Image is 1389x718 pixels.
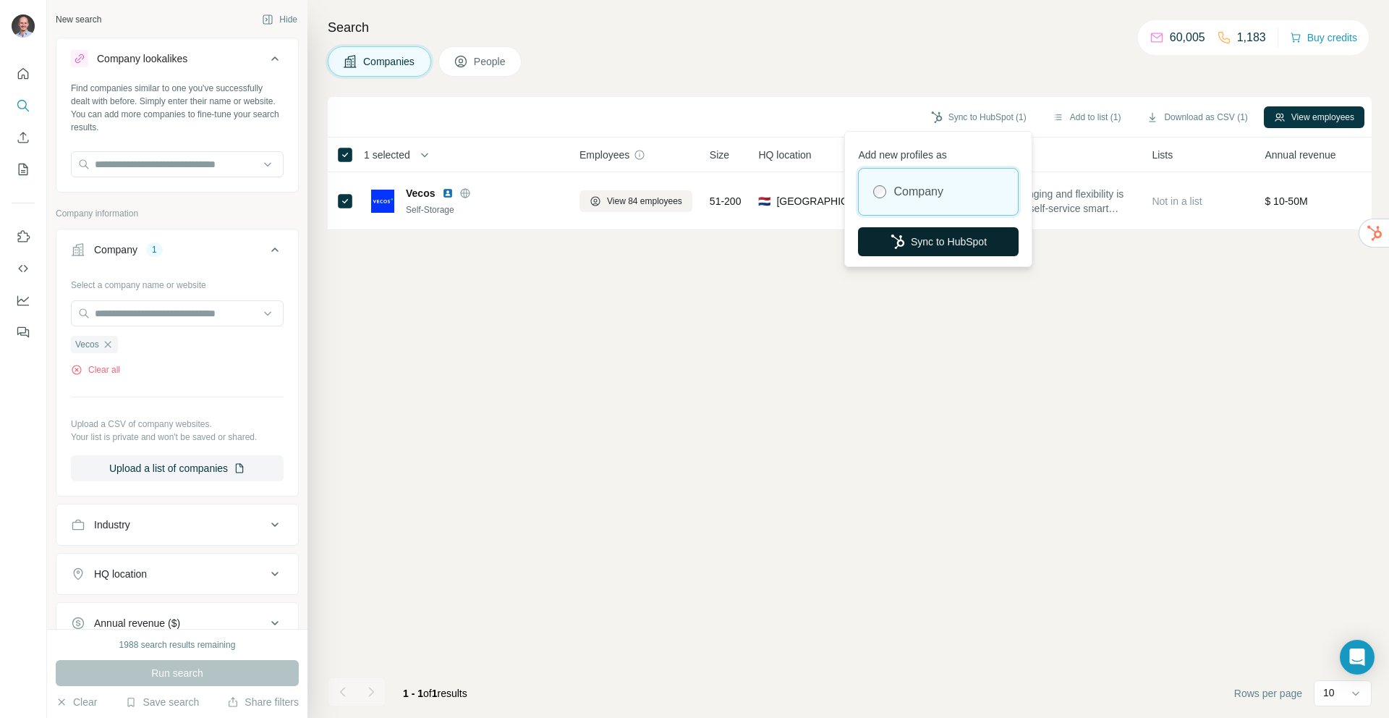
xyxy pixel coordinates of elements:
[56,507,298,542] button: Industry
[858,227,1019,256] button: Sync to HubSpot
[403,688,467,699] span: results
[858,142,1019,162] p: Add new profiles as
[1170,29,1205,46] p: 60,005
[921,106,1037,128] button: Sync to HubSpot (1)
[758,148,811,162] span: HQ location
[406,186,435,200] span: Vecos
[363,54,416,69] span: Companies
[12,224,35,250] button: Use Surfe on LinkedIn
[94,518,130,532] div: Industry
[403,688,423,699] span: 1 - 1
[406,203,562,216] div: Self-Storage
[432,688,438,699] span: 1
[1340,640,1375,675] div: Open Intercom Messenger
[1265,148,1335,162] span: Annual revenue
[1290,28,1357,48] button: Buy credits
[371,190,394,213] img: Logo of Vecos
[12,287,35,313] button: Dashboard
[75,338,99,351] span: Vecos
[1237,29,1266,46] p: 1,183
[12,93,35,119] button: Search
[56,41,298,82] button: Company lookalikes
[1265,195,1307,207] span: $ 10-50M
[252,9,307,30] button: Hide
[94,567,147,581] div: HQ location
[71,363,120,376] button: Clear all
[56,13,101,26] div: New search
[119,638,236,651] div: 1988 search results remaining
[579,148,629,162] span: Employees
[71,455,284,481] button: Upload a list of companies
[146,243,163,256] div: 1
[12,319,35,345] button: Feedback
[364,148,410,162] span: 1 selected
[71,431,284,444] p: Your list is private and won't be saved or shared.
[607,195,682,208] span: View 84 employees
[94,242,137,257] div: Company
[1234,686,1302,701] span: Rows per page
[1264,106,1364,128] button: View employees
[423,688,432,699] span: of
[71,418,284,431] p: Upload a CSV of company websites.
[1152,195,1202,207] span: Not in a list
[1323,685,1335,700] p: 10
[710,148,729,162] span: Size
[94,616,180,630] div: Annual revenue ($)
[12,61,35,87] button: Quick start
[71,82,284,134] div: Find companies similar to one you've successfully dealt with before. Simply enter their name or w...
[227,695,299,709] button: Share filters
[579,190,692,212] button: View 84 employees
[12,124,35,151] button: Enrich CSV
[56,557,298,591] button: HQ location
[442,187,454,199] img: LinkedIn logo
[776,194,875,208] span: [GEOGRAPHIC_DATA], [GEOGRAPHIC_DATA]
[1152,148,1173,162] span: Lists
[12,255,35,282] button: Use Surfe API
[125,695,199,709] button: Save search
[56,207,299,220] p: Company information
[56,606,298,641] button: Annual revenue ($)
[474,54,507,69] span: People
[1042,106,1131,128] button: Add to list (1)
[328,17,1372,38] h4: Search
[97,51,187,66] div: Company lookalikes
[56,232,298,273] button: Company1
[710,194,742,208] span: 51-200
[71,273,284,292] div: Select a company name or website
[56,695,97,709] button: Clear
[893,183,943,200] label: Company
[1137,106,1257,128] button: Download as CSV (1)
[12,14,35,38] img: Avatar
[758,194,770,208] span: 🇳🇱
[12,156,35,182] button: My lists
